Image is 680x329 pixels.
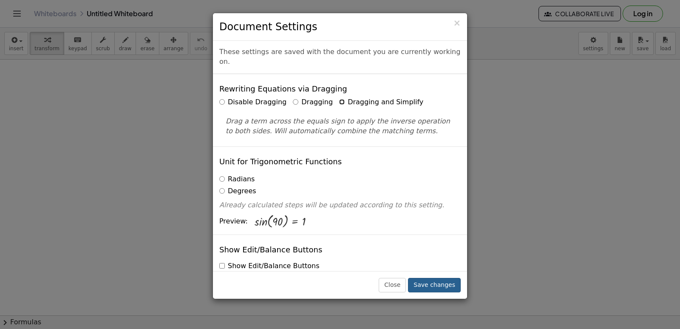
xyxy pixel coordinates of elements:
input: Degrees [219,188,225,194]
span: × [453,18,461,28]
button: Close [379,278,406,292]
span: Preview: [219,217,248,226]
label: Show Edit/Balance Buttons [219,261,319,271]
label: Radians [219,175,255,184]
h3: Document Settings [219,20,461,34]
button: Close [453,19,461,28]
h4: Unit for Trigonometric Functions [219,157,342,166]
label: Degrees [219,186,256,196]
input: Dragging [293,99,298,105]
label: Dragging [293,97,333,107]
h4: Rewriting Equations via Dragging [219,85,347,93]
label: Dragging and Simplify [339,97,423,107]
input: Show Edit/Balance Buttons [219,263,225,269]
button: Save changes [408,278,461,292]
input: Radians [219,176,225,182]
p: Already calculated steps will be updated according to this setting. [219,200,461,210]
div: These settings are saved with the document you are currently working on. [213,41,467,74]
input: Disable Dragging [219,99,225,105]
label: Disable Dragging [219,97,286,107]
h4: Show Edit/Balance Buttons [219,246,322,254]
p: Drag a term across the equals sign to apply the inverse operation to both sides. Will automatical... [226,117,454,136]
input: Dragging and Simplify [339,99,345,105]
